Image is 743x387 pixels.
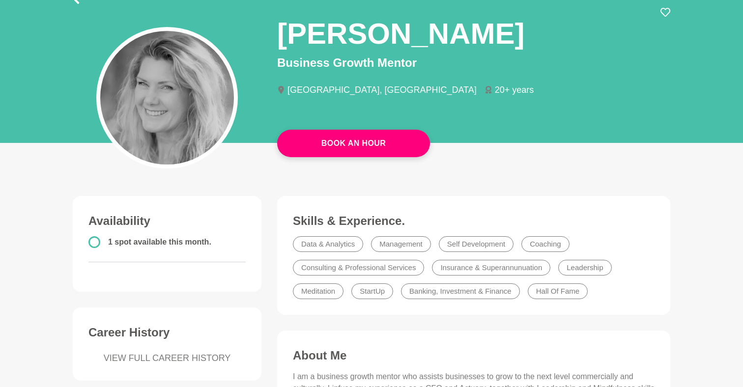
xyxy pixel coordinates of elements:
[277,54,670,72] p: Business Growth Mentor
[293,348,655,363] h3: About Me
[277,85,485,94] li: [GEOGRAPHIC_DATA], [GEOGRAPHIC_DATA]
[88,325,246,340] h3: Career History
[88,352,246,365] a: VIEW FULL CAREER HISTORY
[485,85,542,94] li: 20+ years
[277,15,524,52] h1: [PERSON_NAME]
[108,238,211,246] span: 1 spot available this month.
[88,214,246,228] h3: Availability
[293,214,655,228] h3: Skills & Experience.
[277,130,430,157] a: Book An Hour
